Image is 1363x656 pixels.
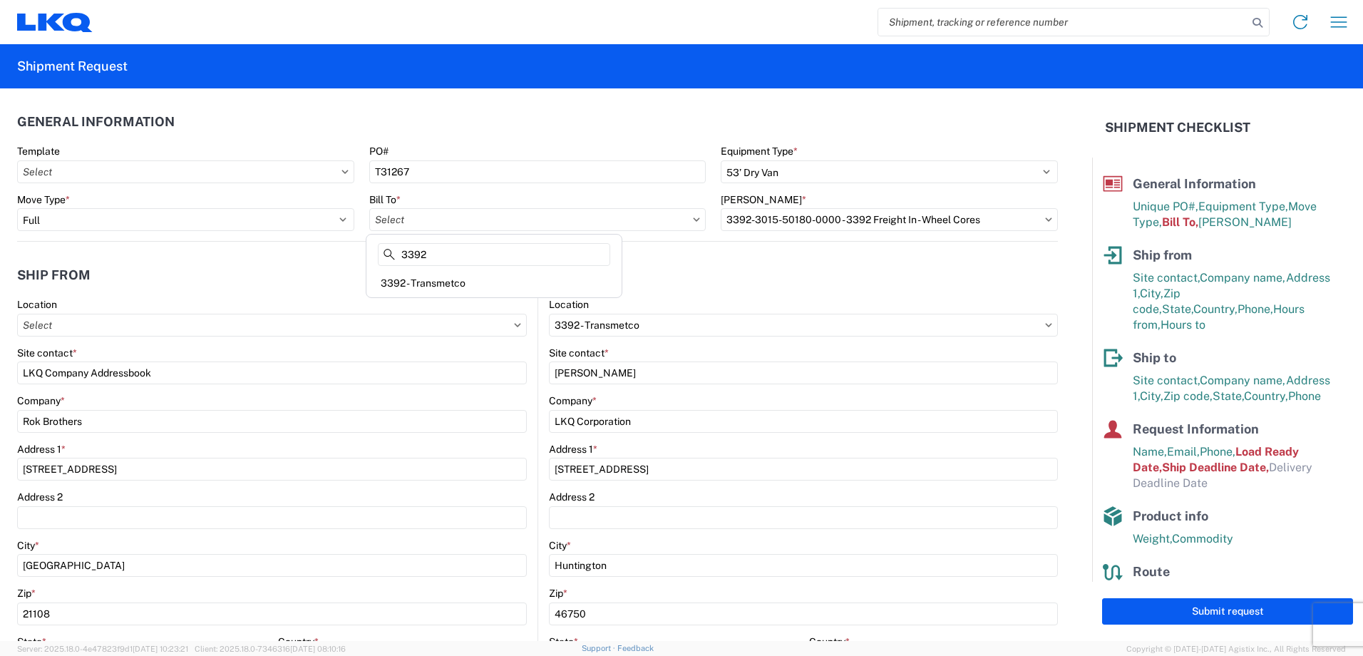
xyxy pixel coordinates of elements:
span: Server: 2025.18.0-4e47823f9d1 [17,645,188,653]
span: Equipment Type, [1198,200,1288,213]
span: Client: 2025.18.0-7346316 [195,645,346,653]
label: Company [549,394,597,407]
span: Unique PO#, [1133,200,1198,213]
label: Site contact [549,347,609,359]
label: Zip [17,587,36,600]
span: Weight, [1133,532,1172,545]
h2: Shipment Checklist [1105,119,1250,136]
a: Support [582,644,617,652]
span: Country, [1193,302,1238,316]
h2: Shipment Request [17,58,128,75]
label: Zip [549,587,567,600]
div: 3392 - Transmetco [369,272,619,294]
span: Ship from [1133,247,1192,262]
span: State, [1162,302,1193,316]
label: State [549,635,578,648]
span: Site contact, [1133,271,1200,285]
input: Select [17,160,354,183]
label: Address 2 [549,491,595,503]
label: City [17,539,39,552]
span: General Information [1133,176,1256,191]
span: Phone, [1200,445,1235,458]
h2: Ship from [17,268,91,282]
input: Select [17,314,527,337]
label: Address 1 [549,443,597,456]
span: Product info [1133,508,1208,523]
span: Company name, [1200,374,1286,387]
span: Ship Deadline Date, [1162,461,1269,474]
label: Address 2 [17,491,63,503]
label: City [549,539,571,552]
label: Bill To [369,193,401,206]
span: City, [1140,389,1163,403]
span: State, [1213,389,1244,403]
span: [DATE] 08:10:16 [290,645,346,653]
label: Country [278,635,319,648]
span: Phone, [1238,302,1273,316]
span: City, [1140,287,1163,300]
span: Copyright © [DATE]-[DATE] Agistix Inc., All Rights Reserved [1126,642,1346,655]
span: [DATE] 10:23:21 [133,645,188,653]
input: Shipment, tracking or reference number [878,9,1248,36]
label: Address 1 [17,443,66,456]
label: Country [809,635,850,648]
h2: General Information [17,115,175,129]
input: Select [721,208,1058,231]
span: [PERSON_NAME] [1198,215,1292,229]
input: Select [369,208,706,231]
span: Phone [1288,389,1321,403]
span: Zip code, [1163,389,1213,403]
label: Company [17,394,65,407]
label: Template [17,145,60,158]
span: Route [1133,564,1170,579]
label: Equipment Type [721,145,798,158]
span: Company name, [1200,271,1286,285]
span: Email, [1167,445,1200,458]
label: PO# [369,145,389,158]
label: Site contact [17,347,77,359]
span: Hours to [1161,318,1205,332]
label: [PERSON_NAME] [721,193,806,206]
label: Location [549,298,589,311]
span: Bill To, [1162,215,1198,229]
span: Ship to [1133,350,1176,365]
span: Name, [1133,445,1167,458]
span: Commodity [1172,532,1233,545]
span: Site contact, [1133,374,1200,387]
button: Submit request [1102,598,1353,625]
span: Country, [1244,389,1288,403]
label: Move Type [17,193,70,206]
input: Select [549,314,1058,337]
span: Request Information [1133,421,1259,436]
label: Location [17,298,57,311]
label: State [17,635,46,648]
a: Feedback [617,644,654,652]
